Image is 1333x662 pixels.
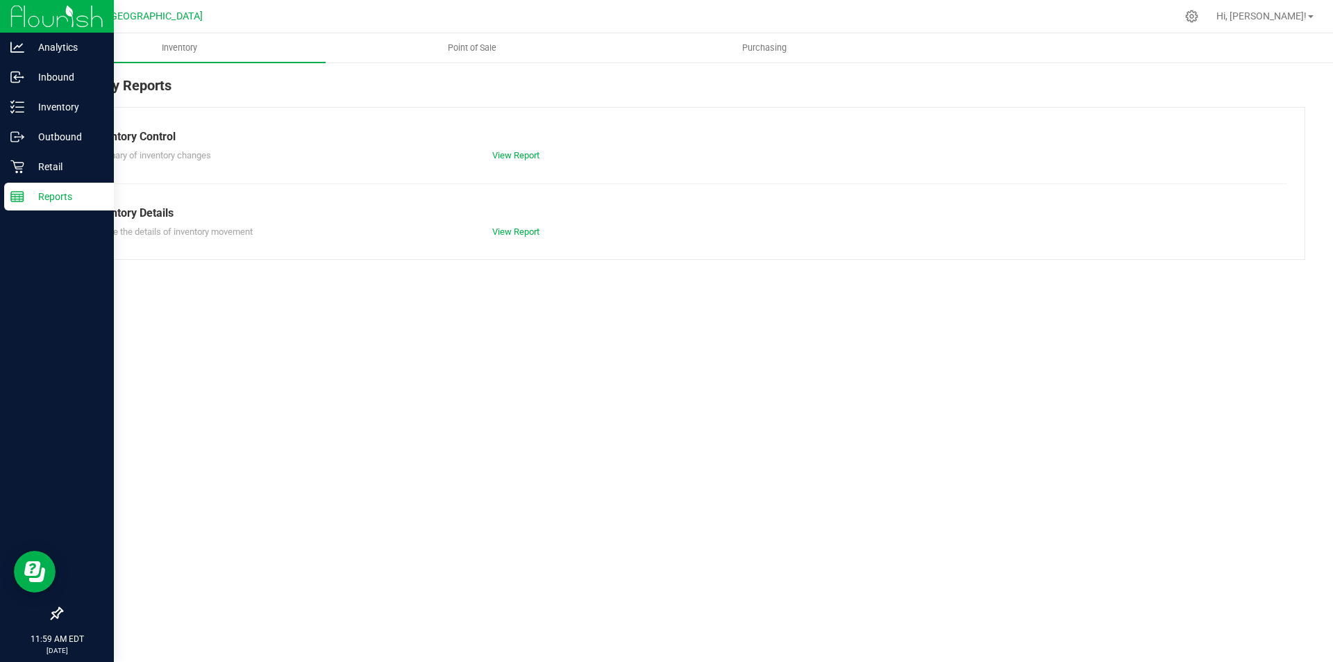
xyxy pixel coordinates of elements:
inline-svg: Retail [10,160,24,174]
p: [DATE] [6,645,108,656]
span: GA2 - [GEOGRAPHIC_DATA] [81,10,203,22]
span: Inventory [143,42,216,54]
a: Inventory [33,33,326,63]
a: View Report [492,150,539,160]
div: Inventory Reports [61,75,1305,107]
a: Point of Sale [326,33,618,63]
inline-svg: Reports [10,190,24,204]
p: 11:59 AM EDT [6,633,108,645]
a: Purchasing [618,33,910,63]
p: Outbound [24,129,108,145]
span: Hi, [PERSON_NAME]! [1216,10,1307,22]
p: Retail [24,158,108,175]
p: Inbound [24,69,108,85]
span: Summary of inventory changes [90,150,211,160]
inline-svg: Outbound [10,130,24,144]
p: Reports [24,188,108,205]
p: Inventory [24,99,108,115]
div: Manage settings [1183,10,1200,23]
inline-svg: Inbound [10,70,24,84]
a: View Report [492,226,539,237]
div: Inventory Details [90,205,1277,222]
p: Analytics [24,39,108,56]
span: Point of Sale [429,42,515,54]
iframe: Resource center [14,551,56,593]
inline-svg: Analytics [10,40,24,54]
span: Explore the details of inventory movement [90,226,253,237]
div: Inventory Control [90,129,1277,145]
span: Purchasing [723,42,805,54]
inline-svg: Inventory [10,100,24,114]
